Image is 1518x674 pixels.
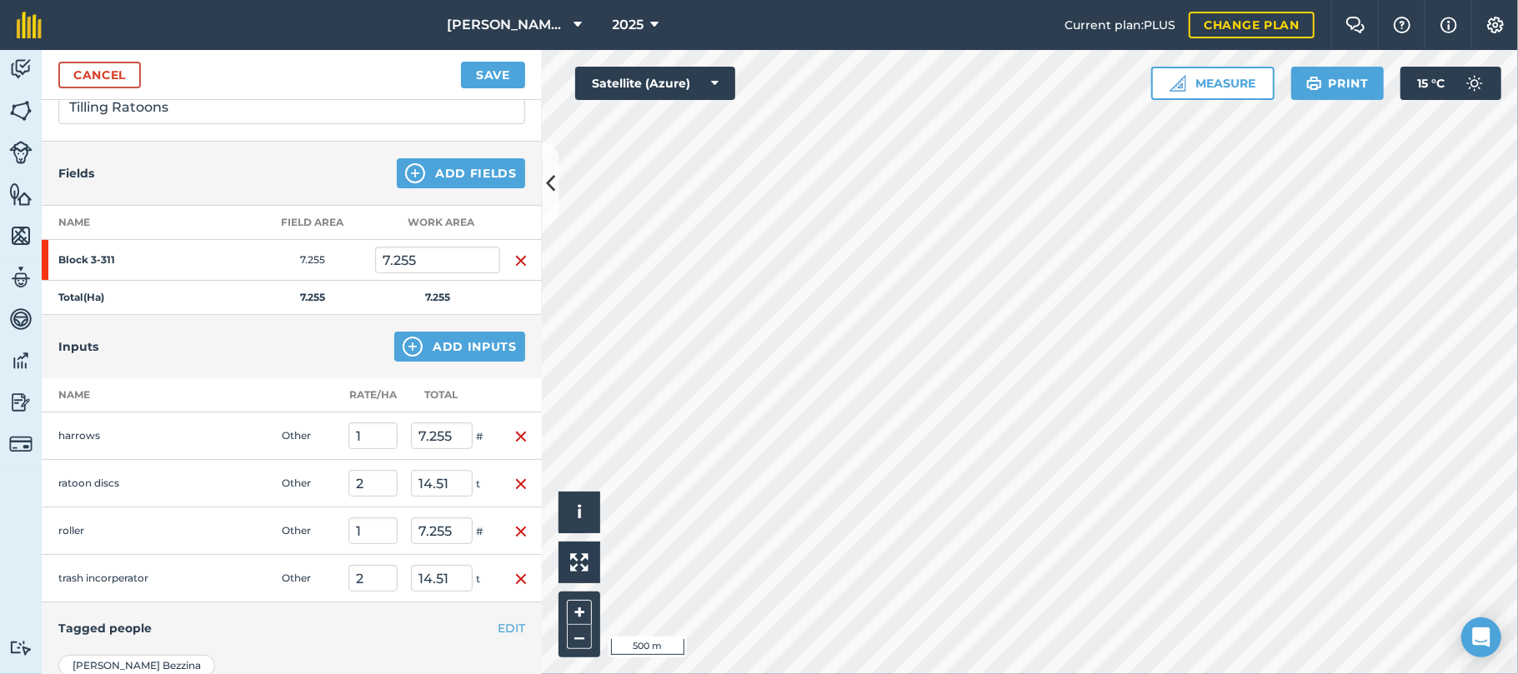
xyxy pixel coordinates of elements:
button: Print [1291,67,1385,100]
span: i [577,502,582,522]
h4: Tagged people [58,619,525,637]
button: Save [461,62,525,88]
div: Open Intercom Messenger [1461,617,1501,657]
img: svg+xml;base64,PD94bWwgdmVyc2lvbj0iMS4wIiBlbmNvZGluZz0idXRmLTgiPz4KPCEtLSBHZW5lcmF0b3I6IEFkb2JlIE... [9,141,33,164]
img: svg+xml;base64,PD94bWwgdmVyc2lvbj0iMS4wIiBlbmNvZGluZz0idXRmLTgiPz4KPCEtLSBHZW5lcmF0b3I6IEFkb2JlIE... [9,57,33,82]
a: Change plan [1189,12,1315,38]
th: Field Area [250,206,375,240]
a: Cancel [58,62,141,88]
img: svg+xml;base64,PHN2ZyB4bWxucz0iaHR0cDovL3d3dy53My5vcmcvMjAwMC9zdmciIHdpZHRoPSIxNiIgaGVpZ2h0PSIyNC... [514,474,528,494]
span: 15 ° C [1417,67,1445,100]
img: svg+xml;base64,PHN2ZyB4bWxucz0iaHR0cDovL3d3dy53My5vcmcvMjAwMC9zdmciIHdpZHRoPSI1NiIgaGVpZ2h0PSI2MC... [9,182,33,207]
h4: Fields [58,164,94,182]
th: Name [42,206,250,240]
img: svg+xml;base64,PD94bWwgdmVyc2lvbj0iMS4wIiBlbmNvZGluZz0idXRmLTgiPz4KPCEtLSBHZW5lcmF0b3I6IEFkb2JlIE... [9,307,33,332]
td: Other [275,412,342,460]
span: [PERSON_NAME] Farming [448,15,568,35]
img: A cog icon [1485,17,1505,33]
td: trash incorperator [42,555,208,602]
img: svg+xml;base64,PD94bWwgdmVyc2lvbj0iMS4wIiBlbmNvZGluZz0idXRmLTgiPz4KPCEtLSBHZW5lcmF0b3I6IEFkb2JlIE... [9,640,33,656]
td: harrows [42,412,208,460]
th: Total [404,378,500,412]
img: A question mark icon [1392,17,1412,33]
th: Rate/ Ha [342,378,404,412]
strong: 7.255 [300,291,325,303]
img: svg+xml;base64,PHN2ZyB4bWxucz0iaHR0cDovL3d3dy53My5vcmcvMjAwMC9zdmciIHdpZHRoPSI1NiIgaGVpZ2h0PSI2MC... [9,98,33,123]
img: svg+xml;base64,PD94bWwgdmVyc2lvbj0iMS4wIiBlbmNvZGluZz0idXRmLTgiPz4KPCEtLSBHZW5lcmF0b3I6IEFkb2JlIE... [9,348,33,373]
td: t [404,555,500,602]
span: 2025 [613,15,644,35]
button: + [567,600,592,625]
img: svg+xml;base64,PHN2ZyB4bWxucz0iaHR0cDovL3d3dy53My5vcmcvMjAwMC9zdmciIHdpZHRoPSIxOSIgaGVpZ2h0PSIyNC... [1306,73,1322,93]
td: Other [275,460,342,507]
button: Measure [1151,67,1275,100]
h4: Inputs [58,337,98,356]
strong: 7.255 [425,291,450,303]
img: Four arrows, one pointing top left, one top right, one bottom right and the last bottom left [570,553,589,572]
span: Current plan : PLUS [1065,16,1175,34]
button: EDIT [498,619,525,637]
strong: Total ( Ha ) [58,291,104,303]
button: Add Inputs [394,332,525,362]
td: 7.255 [250,240,375,281]
img: fieldmargin Logo [17,12,42,38]
img: svg+xml;base64,PHN2ZyB4bWxucz0iaHR0cDovL3d3dy53My5vcmcvMjAwMC9zdmciIHdpZHRoPSIxNyIgaGVpZ2h0PSIxNy... [1440,15,1457,35]
td: ratoon discs [42,460,208,507]
img: svg+xml;base64,PHN2ZyB4bWxucz0iaHR0cDovL3d3dy53My5vcmcvMjAwMC9zdmciIHdpZHRoPSIxNiIgaGVpZ2h0PSIyNC... [514,427,528,447]
img: svg+xml;base64,PHN2ZyB4bWxucz0iaHR0cDovL3d3dy53My5vcmcvMjAwMC9zdmciIHdpZHRoPSIxNCIgaGVpZ2h0PSIyNC... [403,337,423,357]
td: t [404,460,500,507]
button: – [567,625,592,649]
img: svg+xml;base64,PD94bWwgdmVyc2lvbj0iMS4wIiBlbmNvZGluZz0idXRmLTgiPz4KPCEtLSBHZW5lcmF0b3I6IEFkb2JlIE... [9,432,33,456]
img: svg+xml;base64,PD94bWwgdmVyc2lvbj0iMS4wIiBlbmNvZGluZz0idXRmLTgiPz4KPCEtLSBHZW5lcmF0b3I6IEFkb2JlIE... [9,390,33,415]
th: Name [42,378,208,412]
img: svg+xml;base64,PHN2ZyB4bWxucz0iaHR0cDovL3d3dy53My5vcmcvMjAwMC9zdmciIHdpZHRoPSIxNCIgaGVpZ2h0PSIyNC... [405,163,425,183]
td: Other [275,555,342,602]
td: Other [275,507,342,555]
th: Work area [375,206,500,240]
input: What needs doing? [58,89,525,124]
button: Add Fields [397,158,525,188]
button: 15 °C [1400,67,1501,100]
img: Two speech bubbles overlapping with the left bubble in the forefront [1345,17,1365,33]
td: roller [42,507,208,555]
img: svg+xml;base64,PHN2ZyB4bWxucz0iaHR0cDovL3d3dy53My5vcmcvMjAwMC9zdmciIHdpZHRoPSIxNiIgaGVpZ2h0PSIyNC... [514,522,528,542]
img: svg+xml;base64,PHN2ZyB4bWxucz0iaHR0cDovL3d3dy53My5vcmcvMjAwMC9zdmciIHdpZHRoPSIxNiIgaGVpZ2h0PSIyNC... [514,251,528,271]
td: # [404,412,500,460]
img: svg+xml;base64,PHN2ZyB4bWxucz0iaHR0cDovL3d3dy53My5vcmcvMjAwMC9zdmciIHdpZHRoPSI1NiIgaGVpZ2h0PSI2MC... [9,223,33,248]
img: svg+xml;base64,PD94bWwgdmVyc2lvbj0iMS4wIiBlbmNvZGluZz0idXRmLTgiPz4KPCEtLSBHZW5lcmF0b3I6IEFkb2JlIE... [9,265,33,290]
strong: Block 3-311 [58,253,188,267]
img: svg+xml;base64,PHN2ZyB4bWxucz0iaHR0cDovL3d3dy53My5vcmcvMjAwMC9zdmciIHdpZHRoPSIxNiIgaGVpZ2h0PSIyNC... [514,569,528,589]
img: Ruler icon [1170,75,1186,92]
img: svg+xml;base64,PD94bWwgdmVyc2lvbj0iMS4wIiBlbmNvZGluZz0idXRmLTgiPz4KPCEtLSBHZW5lcmF0b3I6IEFkb2JlIE... [1458,67,1491,100]
button: i [559,492,600,533]
td: # [404,507,500,555]
button: Satellite (Azure) [575,67,735,100]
